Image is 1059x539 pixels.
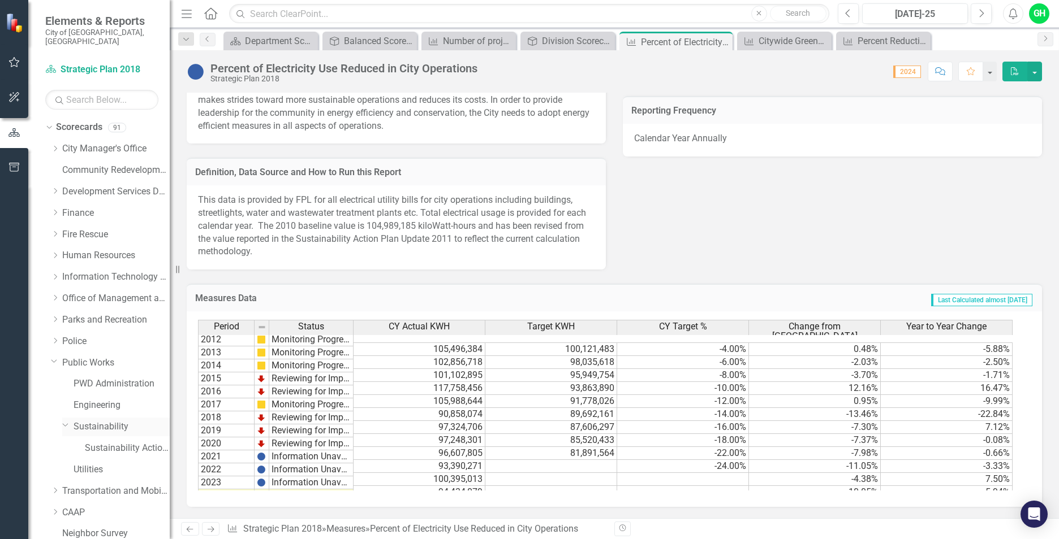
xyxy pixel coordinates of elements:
[45,28,158,46] small: City of [GEOGRAPHIC_DATA], [GEOGRAPHIC_DATA]
[354,395,485,408] td: 105,988,644
[1021,501,1048,528] div: Open Intercom Messenger
[298,321,324,332] span: Status
[389,321,450,332] span: CY Actual KWH
[325,34,414,48] a: Balanced Scorecard
[269,398,354,411] td: Monitoring Progress
[906,321,987,332] span: Year to Year Change
[198,346,255,359] td: 2013
[243,523,322,534] a: Strategic Plan 2018
[269,424,354,437] td: Reviewing for Improvement
[881,408,1013,421] td: -22.84%
[269,476,354,489] td: Information Unavailable
[354,421,485,434] td: 97,324,706
[749,382,881,395] td: 12.16%
[751,321,878,341] span: Change from [GEOGRAPHIC_DATA]
[354,408,485,421] td: 90,858,074
[424,34,513,48] a: Number of projects completed in Adaptation Action Areas
[326,523,365,534] a: Measures
[749,447,881,460] td: -7.98%
[759,34,829,48] div: Citywide Greenhouse Gas (GHG) Emissions per Capita
[370,523,578,534] div: Percent of Electricity Use Reduced in City Operations
[198,424,255,437] td: 2019
[485,369,617,382] td: 95,949,754
[354,369,485,382] td: 101,102,895
[749,460,881,473] td: -11.05%
[749,408,881,421] td: -13.46%
[641,35,730,49] div: Percent of Electricity Use Reduced in City Operations
[257,439,266,448] img: TnMDeAgwAPMxUmUi88jYAAAAAElFTkSuQmCC
[214,321,239,332] span: Period
[542,34,612,48] div: Division Scorecard
[198,450,255,463] td: 2021
[257,374,266,383] img: TnMDeAgwAPMxUmUi88jYAAAAAElFTkSuQmCC
[749,434,881,447] td: -7.37%
[634,132,1031,145] p: Calendar Year Annually
[74,463,170,476] a: Utilities
[749,356,881,369] td: -2.03%
[485,356,617,369] td: 98,035,618
[485,382,617,395] td: 93,863,890
[749,421,881,434] td: -7.30%
[257,335,266,344] img: cBAA0RP0Y6D5n+AAAAAElFTkSuQmCC
[210,75,477,83] div: Strategic Plan 2018
[269,333,354,346] td: Monitoring Progress
[617,408,749,421] td: -14.00%
[198,372,255,385] td: 2015
[485,408,617,421] td: 89,692,161
[269,359,354,372] td: Monitoring Progress
[617,382,749,395] td: -10.00%
[1029,3,1049,24] div: GH
[45,90,158,110] input: Search Below...
[257,465,266,474] img: BgCOk07PiH71IgAAAABJRU5ErkJggg==
[198,476,255,489] td: 2023
[269,346,354,359] td: Monitoring Progress
[62,249,170,262] a: Human Resources
[198,463,255,476] td: 2022
[198,55,595,132] p: In [DATE], the City consumed 104,989,185 kWh of electricity. Through its Sustainability Action Pl...
[881,473,1013,486] td: 7.50%
[245,34,315,48] div: Department Scorecard
[485,342,617,356] td: 100,121,483
[354,434,485,447] td: 97,248,301
[749,395,881,408] td: 0.95%
[62,142,170,155] a: City Manager's Office
[198,398,255,411] td: 2017
[45,14,158,28] span: Elements & Reports
[198,333,255,346] td: 2012
[195,293,510,303] h3: Measures Data
[74,420,170,433] a: Sustainability
[881,342,1013,356] td: -5.88%
[631,106,1034,116] h3: Reporting Frequency
[108,123,126,132] div: 91
[62,228,170,241] a: Fire Rescue
[195,167,597,177] h3: Definition, Data Source and How to Run this Report
[893,66,921,78] span: 2024
[210,62,477,75] div: Percent of Electricity Use Reduced in City Operations
[866,7,964,21] div: [DATE]-25
[485,447,617,460] td: 81,891,564
[354,447,485,460] td: 96,607,805
[858,34,928,48] div: Percent Reduction in Greenhouse Gas Emissions from City Operations
[740,34,829,48] a: Citywide Greenhouse Gas (GHG) Emissions per Capita
[485,434,617,447] td: 85,520,433
[881,395,1013,408] td: -9.99%
[74,377,170,390] a: PWD Administration
[354,342,485,356] td: 105,496,384
[257,361,266,370] img: cBAA0RP0Y6D5n+AAAAAElFTkSuQmCC
[62,292,170,305] a: Office of Management and Budget
[62,314,170,327] a: Parks and Recreation
[227,523,606,536] div: » »
[354,356,485,369] td: 102,856,718
[354,473,485,486] td: 100,395,013
[257,413,266,422] img: TnMDeAgwAPMxUmUi88jYAAAAAElFTkSuQmCC
[527,321,575,332] span: Target KWH
[659,321,707,332] span: CY Target %
[226,34,315,48] a: Department Scorecard
[198,489,255,502] td: 2024
[56,121,102,134] a: Scorecards
[257,452,266,461] img: BgCOk07PiH71IgAAAABJRU5ErkJggg==
[881,369,1013,382] td: -1.71%
[931,294,1032,306] span: Last Calculated almost [DATE]
[485,421,617,434] td: 87,606,297
[62,335,170,348] a: Police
